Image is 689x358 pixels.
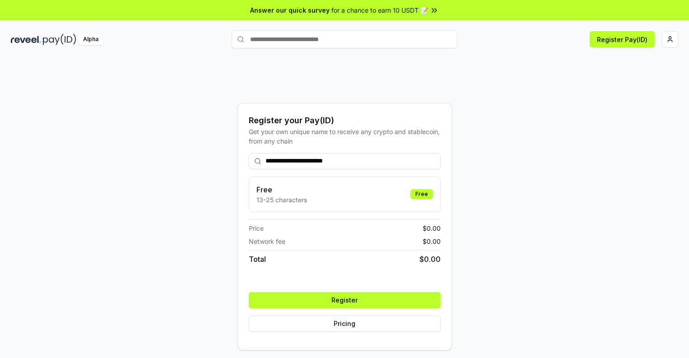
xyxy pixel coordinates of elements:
[249,114,441,127] div: Register your Pay(ID)
[419,254,441,265] span: $ 0.00
[423,223,441,233] span: $ 0.00
[249,292,441,308] button: Register
[256,195,307,205] p: 13-25 characters
[590,31,655,47] button: Register Pay(ID)
[249,316,441,332] button: Pricing
[11,34,41,45] img: reveel_dark
[43,34,76,45] img: pay_id
[423,237,441,246] span: $ 0.00
[249,237,285,246] span: Network fee
[78,34,103,45] div: Alpha
[250,5,330,15] span: Answer our quick survey
[249,223,264,233] span: Price
[256,184,307,195] h3: Free
[410,189,433,199] div: Free
[249,127,441,146] div: Get your own unique name to receive any crypto and stablecoin, from any chain
[249,254,266,265] span: Total
[331,5,428,15] span: for a chance to earn 10 USDT 📝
